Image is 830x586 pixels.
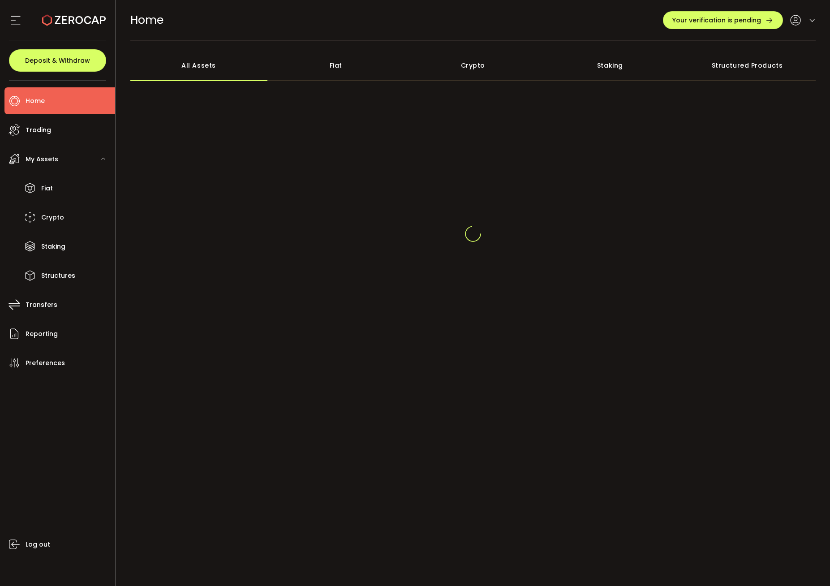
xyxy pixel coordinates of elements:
div: Crypto [404,50,542,81]
div: Fiat [267,50,404,81]
button: Your verification is pending [663,11,783,29]
button: Deposit & Withdraw [9,49,106,72]
span: Reporting [26,327,58,340]
span: Log out [26,538,50,551]
span: Preferences [26,357,65,370]
span: Your verification is pending [672,17,761,23]
span: Fiat [41,182,53,195]
span: Crypto [41,211,64,224]
span: Trading [26,124,51,137]
span: Structures [41,269,75,282]
span: My Assets [26,153,58,166]
span: Staking [41,240,65,253]
span: Transfers [26,298,57,311]
div: All Assets [130,50,267,81]
div: Staking [542,50,679,81]
div: Structured Products [679,50,816,81]
span: Home [130,12,163,28]
span: Deposit & Withdraw [25,57,90,64]
span: Home [26,95,45,108]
